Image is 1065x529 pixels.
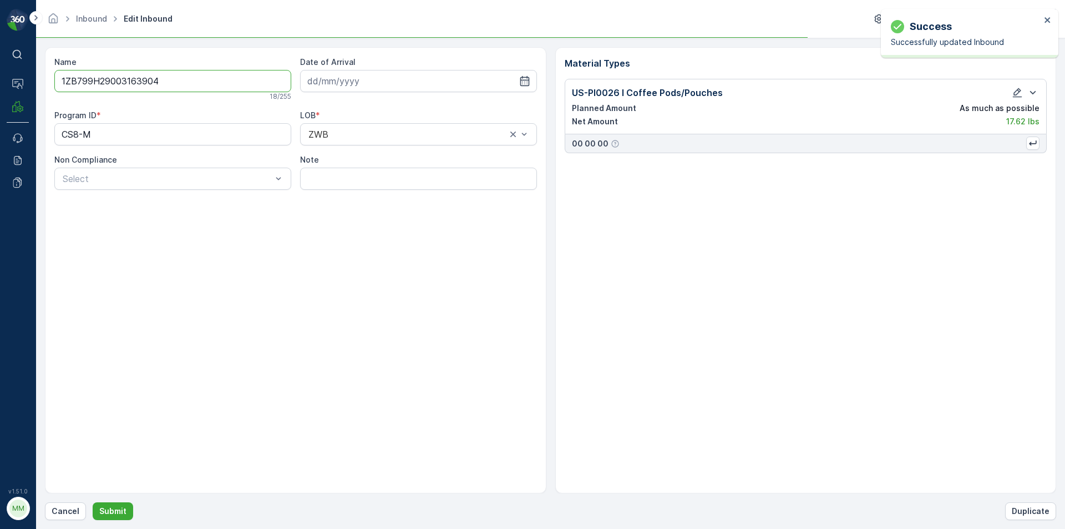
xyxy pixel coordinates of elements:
p: US-PI0026 I Coffee Pods/Pouches [572,86,723,99]
label: LOB [300,110,316,120]
span: 0 lbs [62,255,80,265]
button: Cancel [45,502,86,520]
button: Duplicate [1005,502,1056,520]
p: Planned Amount [572,103,636,114]
p: Success [910,19,952,34]
p: As much as possible [960,103,1039,114]
p: 18 / 255 [270,92,291,101]
span: Net Amount : [9,255,62,265]
label: Non Compliance [54,155,117,164]
label: Name [54,57,77,67]
a: Inbound [76,14,107,23]
span: Material Type : [9,237,68,246]
span: Last Weight : [9,274,62,283]
span: [DATE] [59,200,85,210]
span: Edit Inbound [121,13,175,24]
p: 17.62 lbs [1006,116,1039,127]
span: 1ZB799H29014568760h [37,182,128,192]
p: Select [63,172,272,185]
span: Name : [9,182,37,192]
button: Submit [93,502,133,520]
p: Material Types [565,57,1047,70]
p: 1ZB799H29014568760h [477,9,586,23]
p: Cancel [52,506,79,517]
label: Note [300,155,319,164]
button: close [1044,16,1052,26]
p: Duplicate [1012,506,1049,517]
label: Program ID [54,110,97,120]
span: US-PI0007 I Contact Lenses [68,237,177,246]
span: v 1.51.0 [7,488,29,495]
input: dd/mm/yyyy [300,70,537,92]
img: logo [7,9,29,31]
p: Successfully updated Inbound [891,37,1041,48]
label: Date of Arrival [300,57,356,67]
p: Net Amount [572,116,618,127]
div: MM [9,500,27,517]
span: 0 lbs [62,274,81,283]
p: 00 00 00 [572,138,608,149]
p: Submit [99,506,126,517]
span: Arrive Date : [9,200,59,210]
a: Homepage [47,17,59,26]
span: 0 lbs [63,219,82,228]
div: Help Tooltip Icon [611,139,620,148]
span: First Weight : [9,219,63,228]
button: MM [7,497,29,520]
